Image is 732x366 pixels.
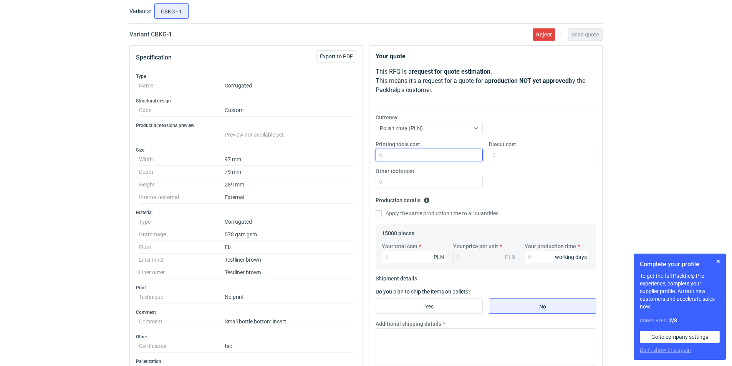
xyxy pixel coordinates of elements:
dt: Name [139,79,225,92]
h3: Material [136,209,356,216]
dd: 75 mm [225,166,353,178]
dt: Flute [139,241,225,254]
label: CBKG - 1 [154,3,189,19]
a: Go to company settings [640,331,720,343]
input: 0 [382,251,447,263]
label: Variants: [129,7,151,15]
label: Your production time [525,242,576,250]
label: Additional shipping details [376,320,441,328]
legend: Shipment details [376,272,417,282]
dd: Custom [225,104,353,117]
p: This RFQ is a . This means it's a request for a quote for a by the Packhelp's customer. [376,67,596,95]
legend: 15000 pieces [382,227,414,236]
dt: Certificates [139,340,225,353]
div: Completed: [640,317,720,325]
div: working days [555,253,587,261]
dt: Technique [139,291,225,303]
h3: Palletization [136,358,356,364]
dd: 97 mm [225,153,353,166]
span: Send quote [571,32,599,37]
span: Polish złoty (PLN) [380,125,423,131]
dt: Internal/external [139,191,225,204]
dt: Height [139,178,225,191]
h3: Other [136,334,356,340]
dd: Testliner brown [225,254,353,266]
h3: Print [136,285,356,291]
dd: Corrugated [225,79,353,92]
h3: Structural design [136,98,356,104]
dd: fsc [225,340,353,353]
dd: No print [225,291,353,303]
dd: 578 gsm gsm [225,228,353,241]
button: Don’t show this again [640,346,691,354]
label: Your total cost [382,242,417,250]
label: No [489,298,596,314]
span: Preview not available yet. [225,132,285,138]
dd: Small bottle bottom insert [225,315,353,328]
label: Diecut cost [489,140,516,148]
label: Other tools cost [376,167,414,175]
h2: Variant CBKG - 1 [129,30,172,39]
dt: Depth [139,166,225,178]
label: Printing tools cost [376,140,420,148]
dt: Grammage [139,228,225,241]
input: 0 [489,149,596,161]
input: 0 [376,149,483,161]
button: Export to PDF [316,50,356,63]
dt: Width [139,153,225,166]
span: Reject [536,32,552,37]
strong: 2 / 8 [669,317,677,323]
label: Yes [376,298,483,314]
dt: Comment [139,315,225,328]
dd: 289 mm [225,178,353,191]
strong: request for quote estimation [412,68,490,75]
div: PLN [434,253,444,261]
h3: Product dimensions preview [136,122,356,129]
input: 0 [376,176,483,188]
legend: Production details [376,194,430,203]
strong: production NOT yet approved [488,77,569,84]
h3: Comment [136,309,356,315]
h3: Size [136,147,356,153]
dd: Testliner brown [225,266,353,279]
button: Reject [533,28,555,41]
label: Your price per unit [453,242,498,250]
strong: Your quote [376,53,406,60]
dt: Type [139,216,225,228]
dt: Code [139,104,225,117]
input: 0 [525,251,590,263]
label: Currency [376,114,397,121]
dt: Liner outer [139,266,225,279]
dd: Corrugated [225,216,353,228]
dt: Liner inner [139,254,225,266]
dd: External [225,191,353,204]
h3: Type [136,73,356,79]
button: Specification [136,48,172,67]
div: PLN [505,253,515,261]
h1: Complete your profile [640,260,720,269]
dd: Eb [225,241,353,254]
span: Export to PDF [320,54,353,59]
button: Skip for now [714,257,723,266]
button: Send quote [568,28,603,41]
p: To get the full Packhelp Pro experience, complete your supplier profile. Attract new customers an... [640,272,720,310]
label: Apply the same production time to all quantities [376,209,498,217]
label: Do you plan to ship the items on pallets? [376,289,471,295]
